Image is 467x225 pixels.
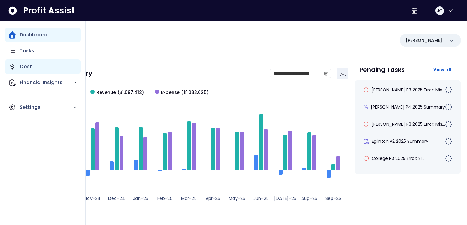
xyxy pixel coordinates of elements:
p: Settings [20,104,73,111]
img: Not yet Started [445,138,452,145]
text: Jun-25 [253,195,269,201]
p: Financial Insights [20,79,73,86]
span: Expense ($1,033,625) [161,89,209,96]
text: Nov-24 [84,195,101,201]
img: Not yet Started [445,155,452,162]
button: View all [428,64,456,75]
span: Eglinton P2 2025 Summary [372,138,428,144]
span: Revenue ($1,097,412) [97,89,144,96]
text: Sep-25 [325,195,341,201]
span: [PERSON_NAME] P3 2025 Error: Mis... [371,87,445,93]
span: View all [433,67,451,73]
button: Download [337,68,348,79]
text: Apr-25 [206,195,220,201]
span: JC [437,8,442,14]
span: [PERSON_NAME] P4 2025 Summary [371,104,445,110]
span: College P3 2025 Error: Si... [372,155,424,161]
span: [PERSON_NAME] P3 2025 Error: Mis... [371,121,445,127]
img: Not yet Started [445,120,452,128]
text: Dec-24 [108,195,125,201]
p: Pending Tasks [359,67,405,73]
text: May-25 [229,195,245,201]
text: Feb-25 [157,195,173,201]
p: [PERSON_NAME] [406,37,442,44]
p: Cost [20,63,32,70]
p: Dashboard [20,31,47,39]
text: Mar-25 [181,195,197,201]
text: [DATE]-25 [274,195,296,201]
img: Not yet Started [445,86,452,94]
img: Not yet Started [445,103,452,111]
svg: calendar [324,71,328,76]
text: Aug-25 [301,195,317,201]
text: Jan-25 [133,195,148,201]
span: Profit Assist [23,5,75,16]
p: Tasks [20,47,34,54]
